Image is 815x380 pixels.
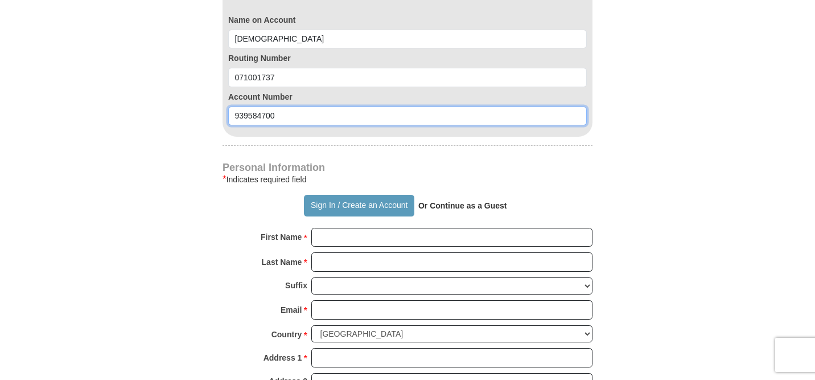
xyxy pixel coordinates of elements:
strong: Suffix [285,277,307,293]
button: Sign In / Create an Account [304,195,414,216]
strong: Address 1 [264,350,302,366]
label: Name on Account [228,14,587,26]
strong: Last Name [262,254,302,270]
h4: Personal Information [223,163,592,172]
label: Account Number [228,91,587,103]
div: Indicates required field [223,173,592,186]
strong: Or Continue as a Guest [418,201,507,210]
strong: Email [281,302,302,318]
strong: Country [271,326,302,342]
strong: First Name [261,229,302,245]
label: Routing Number [228,52,587,64]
